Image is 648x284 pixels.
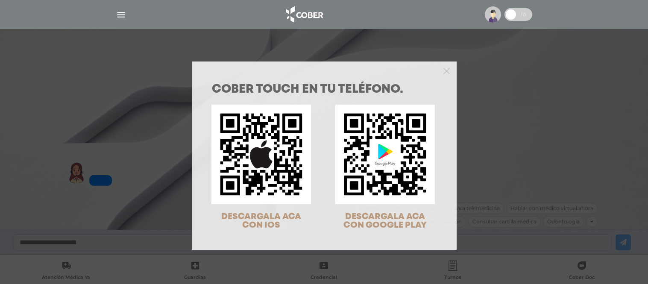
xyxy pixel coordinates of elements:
img: qr-code [335,105,435,204]
button: Close [443,67,450,74]
img: qr-code [211,105,311,204]
span: DESCARGALA ACA CON GOOGLE PLAY [343,213,427,229]
span: DESCARGALA ACA CON IOS [221,213,301,229]
h1: COBER TOUCH en tu teléfono. [212,84,437,96]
